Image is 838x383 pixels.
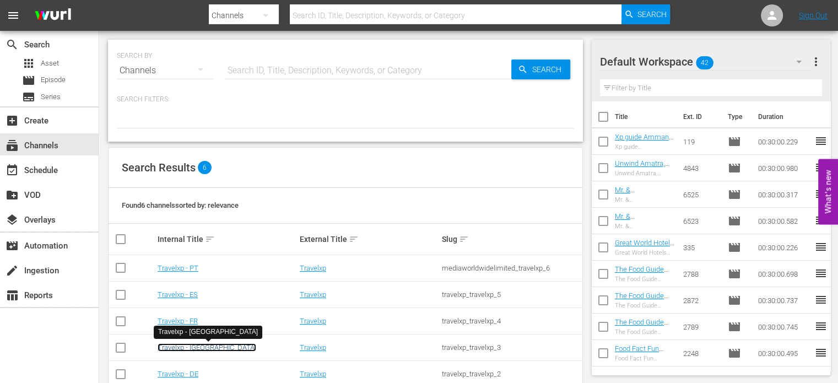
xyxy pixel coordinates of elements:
[300,233,439,246] div: External Title
[7,9,20,22] span: menu
[158,233,296,246] div: Internal Title
[814,134,827,148] span: reorder
[6,239,19,252] span: Automation
[814,161,827,174] span: reorder
[158,317,198,325] a: Travelxp - FR
[205,234,215,244] span: sort
[300,264,326,272] a: Travelxp
[621,4,670,24] button: Search
[198,161,212,174] span: 6
[809,55,822,68] span: more_vert
[727,347,740,360] span: Episode
[158,264,198,272] a: Travelxp - PT
[615,276,674,283] div: The Food Guide [GEOGRAPHIC_DATA], [GEOGRAPHIC_DATA]
[158,290,198,299] a: Travelxp - ES
[122,161,196,174] span: Search Results
[814,187,827,201] span: reorder
[753,261,814,287] td: 00:30:00.698
[727,214,740,228] span: Episode
[615,186,671,219] a: Mr. & [PERSON_NAME] on the Maharaja's Express Ep 2 (DU)
[753,234,814,261] td: 00:30:00.226
[615,159,672,184] a: Unwind Amatra, [GEOGRAPHIC_DATA] (DU)
[814,267,827,280] span: reorder
[349,234,359,244] span: sort
[679,261,723,287] td: 2788
[727,188,740,201] span: Episode
[753,287,814,314] td: 00:30:00.737
[26,3,79,29] img: ans4CAIJ8jUAAAAAAAAAAAAAAAAAAAAAAAAgQb4GAAAAAAAAAAAAAAAAAAAAAAAAJMjXAAAAAAAAAAAAAAAAAAAAAAAAgAT5G...
[615,318,672,359] a: The Food Guide [GEOGRAPHIC_DATA], [GEOGRAPHIC_DATA](DU)
[442,290,581,299] div: travelxp_travelxp_5
[751,101,817,132] th: Duration
[6,139,19,152] span: Channels
[6,289,19,302] span: Reports
[117,95,574,104] p: Search Filters:
[727,161,740,175] span: Episode
[6,164,19,177] span: Schedule
[814,346,827,359] span: reorder
[615,143,674,150] div: Xp guide [GEOGRAPHIC_DATA]
[122,201,239,209] span: Found 6 channels sorted by: relevance
[679,340,723,366] td: 2248
[442,317,581,325] div: travelxp_travelxp_4
[511,60,570,79] button: Search
[41,74,66,85] span: Episode
[753,208,814,234] td: 00:30:00.582
[753,155,814,181] td: 00:30:00.980
[615,328,674,336] div: The Food Guide [GEOGRAPHIC_DATA], [GEOGRAPHIC_DATA]
[442,233,581,246] div: Slug
[615,249,674,256] div: Great World Hotels Six Senses
[696,51,713,74] span: 42
[615,133,673,149] a: Xp guide Amman (DU)
[600,46,813,77] div: Default Workspace
[679,181,723,208] td: 6525
[679,208,723,234] td: 6523
[727,294,740,307] span: Episode
[753,181,814,208] td: 00:30:00.317
[814,293,827,306] span: reorder
[679,287,723,314] td: 2872
[615,355,674,362] div: Food Fact Fun [GEOGRAPHIC_DATA], [GEOGRAPHIC_DATA]
[442,343,581,352] div: travelxp_travelxp_3
[753,314,814,340] td: 00:30:00.745
[679,314,723,340] td: 2789
[300,370,326,378] a: Travelxp
[809,48,822,75] button: more_vert
[158,343,256,352] a: Travelxp - [GEOGRAPHIC_DATA]
[22,90,35,104] span: Series
[615,196,674,203] div: Mr. & [PERSON_NAME] on the Maharaja's Express Ep 2
[528,60,570,79] span: Search
[158,370,198,378] a: Travelxp - DE
[300,343,326,352] a: Travelxp
[6,188,19,202] span: VOD
[679,234,723,261] td: 335
[814,214,827,227] span: reorder
[615,292,672,333] a: The Food Guide [GEOGRAPHIC_DATA], [GEOGRAPHIC_DATA] (DU)
[615,101,677,132] th: Title
[677,101,721,132] th: Ext. ID
[814,240,827,253] span: reorder
[22,57,35,70] span: Asset
[727,267,740,280] span: Episode
[615,239,674,255] a: Great World Hotels Six Senses (DU)
[721,101,751,132] th: Type
[727,241,740,254] span: Episode
[6,114,19,127] span: Create
[300,290,326,299] a: Travelxp
[679,155,723,181] td: 4843
[615,170,674,177] div: Unwind Amatra, [GEOGRAPHIC_DATA]
[679,128,723,155] td: 119
[158,327,258,337] div: Travelxp - [GEOGRAPHIC_DATA]
[637,4,667,24] span: Search
[41,91,61,103] span: Series
[727,135,740,148] span: Episode
[727,320,740,333] span: Episode
[6,264,19,277] span: Ingestion
[117,55,214,86] div: Channels
[442,264,581,272] div: mediaworldwidelimited_travelxp_6
[753,340,814,366] td: 00:30:00.495
[814,320,827,333] span: reorder
[799,11,828,20] a: Sign Out
[753,128,814,155] td: 00:30:00.229
[442,370,581,378] div: travelxp_travelxp_2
